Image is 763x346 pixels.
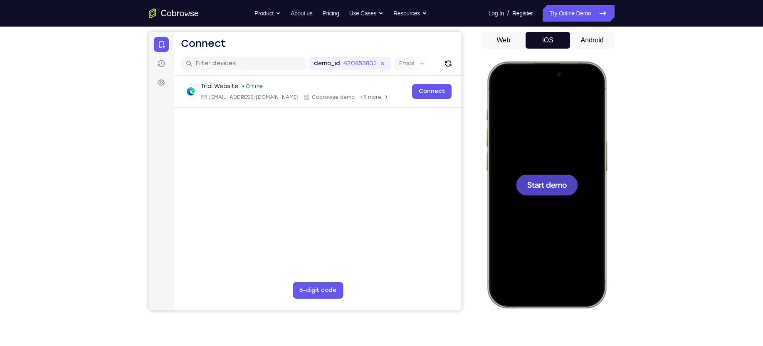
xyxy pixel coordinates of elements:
button: Product [254,5,281,22]
a: Log In [489,5,504,22]
button: Web [482,32,526,49]
a: Pricing [322,5,339,22]
a: Go to the home page [149,8,199,18]
button: iOS [526,32,570,49]
span: Cobrowse demo [163,62,206,69]
button: Resources [393,5,427,22]
span: / [507,8,509,18]
span: +11 more [211,62,232,69]
span: Start demo [42,119,81,127]
div: App [155,62,206,69]
button: Android [570,32,615,49]
iframe: Agent [149,32,462,310]
a: Connect [263,52,303,67]
a: Register [512,5,533,22]
button: Start demo [30,113,92,134]
a: About us [291,5,312,22]
a: Try Online Demo [543,5,614,22]
button: Use Cases [349,5,383,22]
